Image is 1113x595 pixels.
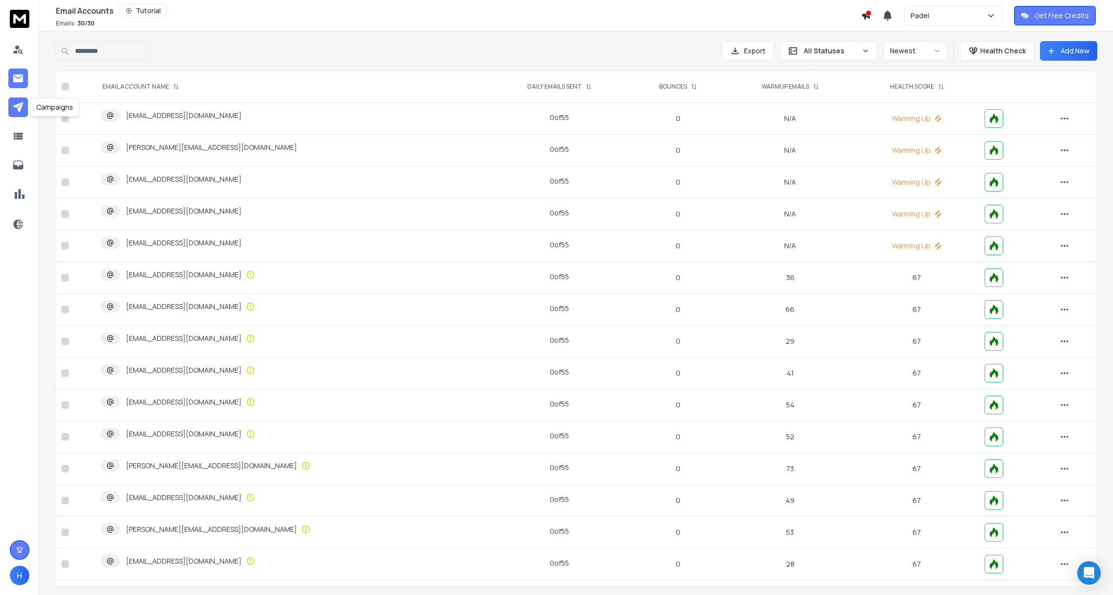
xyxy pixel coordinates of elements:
[550,304,569,313] div: 0 of 55
[102,83,179,91] div: EMAIL ACCOUNT NAME
[550,367,569,377] div: 0 of 55
[126,270,242,280] p: [EMAIL_ADDRESS][DOMAIN_NAME]
[636,368,719,378] p: 0
[636,496,719,505] p: 0
[126,174,242,184] p: [EMAIL_ADDRESS][DOMAIN_NAME]
[126,429,242,439] p: [EMAIL_ADDRESS][DOMAIN_NAME]
[855,485,978,517] td: 67
[725,357,855,389] td: 41
[884,41,947,61] button: Newest
[126,524,297,534] p: [PERSON_NAME][EMAIL_ADDRESS][DOMAIN_NAME]
[861,241,972,251] p: Warming Up
[550,399,569,409] div: 0 of 55
[126,302,242,311] p: [EMAIL_ADDRESS][DOMAIN_NAME]
[725,326,855,357] td: 29
[636,305,719,314] p: 0
[636,464,719,474] p: 0
[762,83,809,91] p: WARMUP EMAILS
[725,103,855,135] td: N/A
[56,4,861,18] div: Email Accounts
[636,559,719,569] p: 0
[636,241,719,251] p: 0
[725,198,855,230] td: N/A
[550,558,569,568] div: 0 of 55
[527,83,582,91] p: DAILY EMAILS SENT
[636,336,719,346] p: 0
[126,556,242,566] p: [EMAIL_ADDRESS][DOMAIN_NAME]
[725,453,855,485] td: 73
[855,548,978,580] td: 67
[636,527,719,537] p: 0
[550,526,569,536] div: 0 of 55
[960,41,1034,61] button: Health Check
[550,208,569,218] div: 0 of 55
[126,461,297,471] p: [PERSON_NAME][EMAIL_ADDRESS][DOMAIN_NAME]
[725,548,855,580] td: 28
[855,294,978,326] td: 67
[861,145,972,155] p: Warming Up
[126,365,242,375] p: [EMAIL_ADDRESS][DOMAIN_NAME]
[1035,11,1089,21] p: Get Free Credits
[855,421,978,453] td: 67
[550,240,569,250] div: 0 of 55
[636,273,719,283] p: 0
[10,566,29,585] button: H
[126,397,242,407] p: [EMAIL_ADDRESS][DOMAIN_NAME]
[636,145,719,155] p: 0
[855,517,978,548] td: 67
[1040,41,1097,61] button: Add New
[861,114,972,123] p: Warming Up
[725,421,855,453] td: 52
[855,357,978,389] td: 67
[550,113,569,122] div: 0 of 55
[550,176,569,186] div: 0 of 55
[550,463,569,473] div: 0 of 55
[855,262,978,294] td: 67
[725,294,855,326] td: 66
[636,177,719,187] p: 0
[855,389,978,421] td: 67
[550,431,569,441] div: 0 of 55
[56,20,95,27] p: Emails :
[855,453,978,485] td: 67
[120,4,167,18] button: Tutorial
[30,98,79,117] div: Campaigns
[911,11,933,21] p: Padel
[126,111,242,120] p: [EMAIL_ADDRESS][DOMAIN_NAME]
[725,517,855,548] td: 53
[659,83,687,91] p: BOUNCES
[804,46,858,56] p: All Statuses
[855,326,978,357] td: 67
[126,143,297,152] p: [PERSON_NAME][EMAIL_ADDRESS][DOMAIN_NAME]
[725,167,855,198] td: N/A
[980,46,1026,56] p: Health Check
[890,83,934,91] p: HEALTH SCORE
[725,135,855,167] td: N/A
[550,335,569,345] div: 0 of 55
[550,495,569,504] div: 0 of 55
[77,19,95,27] span: 30 / 30
[636,209,719,219] p: 0
[126,333,242,343] p: [EMAIL_ADDRESS][DOMAIN_NAME]
[636,432,719,442] p: 0
[725,230,855,262] td: N/A
[722,41,774,61] button: Export
[126,206,242,216] p: [EMAIL_ADDRESS][DOMAIN_NAME]
[636,400,719,410] p: 0
[636,114,719,123] p: 0
[725,389,855,421] td: 54
[550,144,569,154] div: 0 of 55
[861,177,972,187] p: Warming Up
[725,262,855,294] td: 36
[550,272,569,282] div: 0 of 55
[861,209,972,219] p: Warming Up
[1077,561,1101,585] div: Open Intercom Messenger
[1014,6,1096,25] button: Get Free Credits
[126,493,242,502] p: [EMAIL_ADDRESS][DOMAIN_NAME]
[126,238,242,248] p: [EMAIL_ADDRESS][DOMAIN_NAME]
[725,485,855,517] td: 49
